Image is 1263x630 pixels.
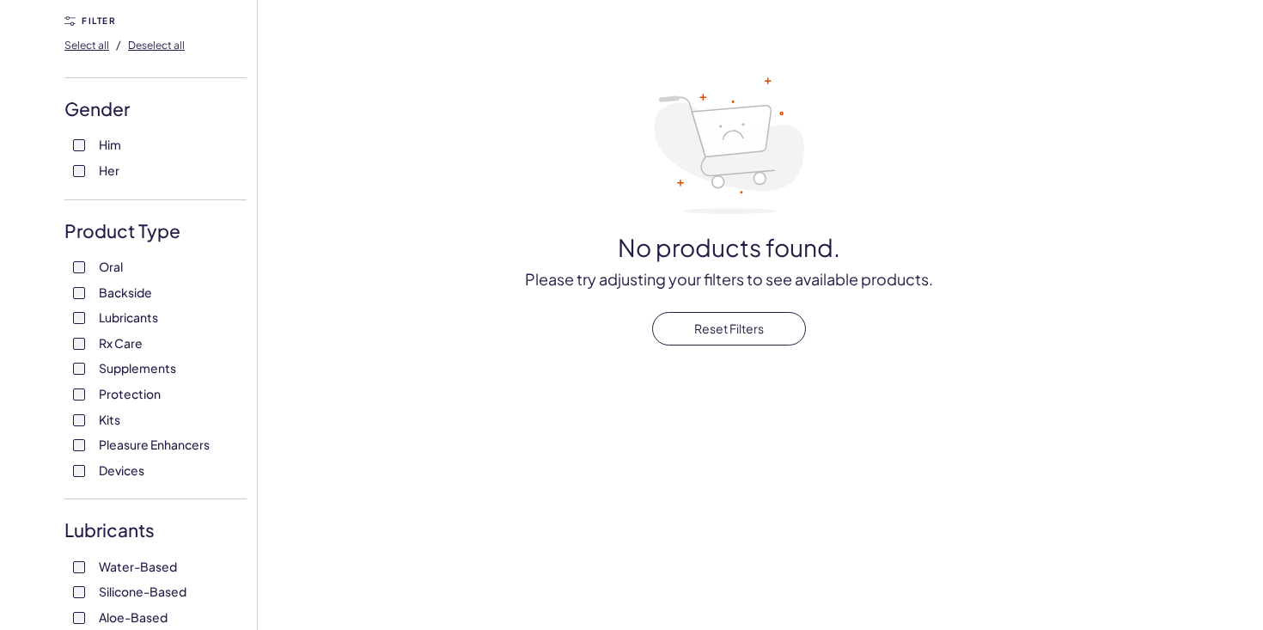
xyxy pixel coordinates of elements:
[99,255,123,278] span: Oral
[73,586,85,598] input: Silicone-Based
[329,235,1129,261] h3: No products found.
[73,261,85,273] input: Oral
[73,139,85,151] input: Him
[652,312,806,346] button: Reset Filters
[99,459,144,481] span: Devices
[64,39,109,52] span: Select all
[73,388,85,401] input: Protection
[73,338,85,350] input: Rx Care
[99,332,143,354] span: Rx Care
[99,159,119,181] span: Her
[329,270,1129,290] p: Please try adjusting your filters to see available products.
[99,382,161,405] span: Protection
[99,281,152,303] span: Backside
[99,580,186,602] span: Silicone-Based
[73,465,85,477] input: Devices
[64,31,109,58] button: Select all
[99,357,176,379] span: Supplements
[99,306,158,328] span: Lubricants
[128,31,185,58] button: Deselect all
[73,363,85,375] input: Supplements
[73,165,85,177] input: Her
[73,414,85,426] input: Kits
[116,37,121,52] span: /
[73,612,85,624] input: Aloe-Based
[99,433,210,456] span: Pleasure Enhancers
[99,606,168,628] span: Aloe-Based
[73,439,85,451] input: Pleasure Enhancers
[99,408,120,431] span: Kits
[73,561,85,573] input: Water-Based
[694,321,764,336] span: Reset Filters
[73,312,85,324] input: Lubricants
[73,287,85,299] input: Backside
[99,133,121,156] span: Him
[99,555,177,578] span: Water-Based
[128,39,185,52] span: Deselect all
